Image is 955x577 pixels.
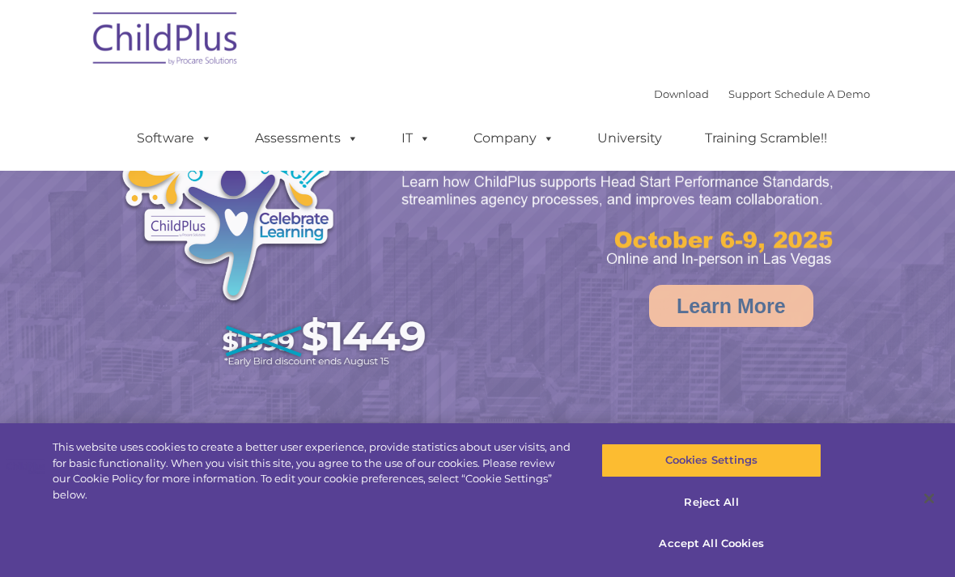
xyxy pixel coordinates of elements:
[457,122,571,155] a: Company
[654,87,870,100] font: |
[239,122,375,155] a: Assessments
[728,87,771,100] a: Support
[601,527,821,561] button: Accept All Cookies
[654,87,709,100] a: Download
[53,439,573,503] div: This website uses cookies to create a better user experience, provide statistics about user visit...
[601,443,821,477] button: Cookies Settings
[581,122,678,155] a: University
[601,486,821,520] button: Reject All
[649,285,813,327] a: Learn More
[775,87,870,100] a: Schedule A Demo
[85,1,247,82] img: ChildPlus by Procare Solutions
[385,122,447,155] a: IT
[911,481,947,516] button: Close
[689,122,843,155] a: Training Scramble!!
[121,122,228,155] a: Software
